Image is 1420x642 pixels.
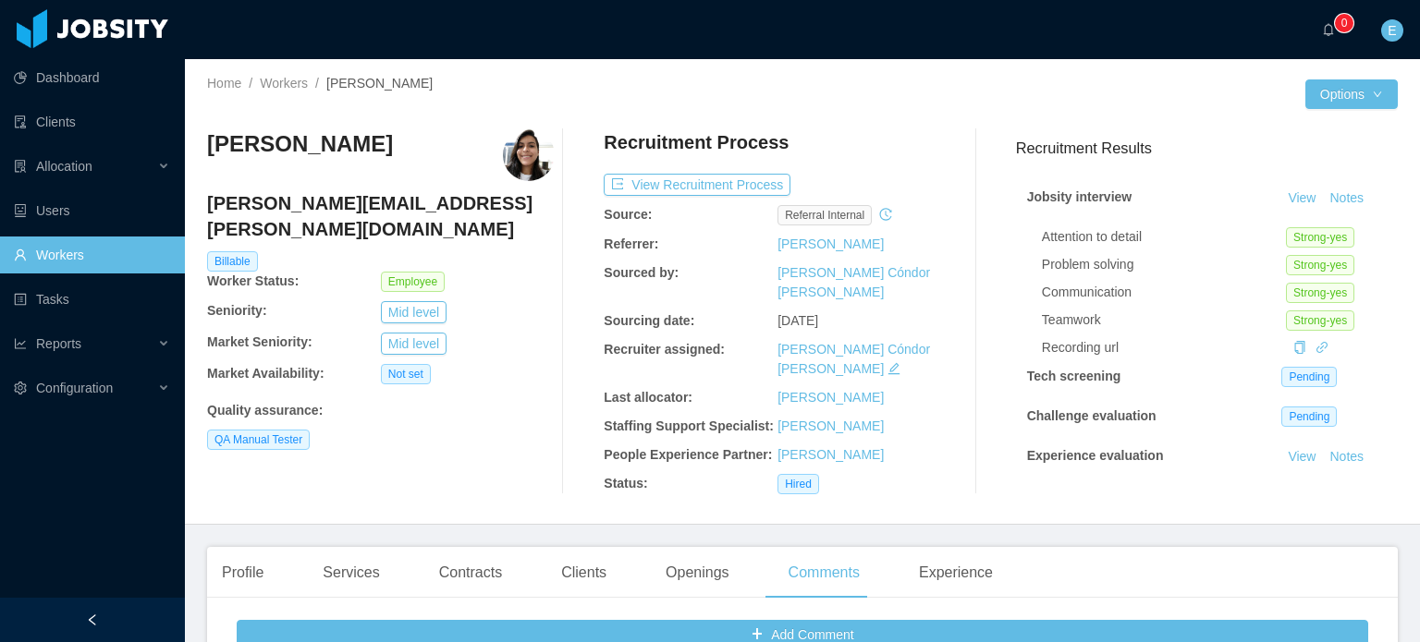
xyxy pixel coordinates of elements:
[249,76,252,91] span: /
[887,362,900,375] i: icon: edit
[36,336,81,351] span: Reports
[604,207,652,222] b: Source:
[777,474,819,494] span: Hired
[777,447,884,462] a: [PERSON_NAME]
[1286,227,1354,248] span: Strong-yes
[777,313,818,328] span: [DATE]
[1027,189,1132,204] strong: Jobsity interview
[1322,446,1371,468] button: Notes
[604,476,647,491] b: Status:
[207,403,323,418] b: Quality assurance :
[315,76,319,91] span: /
[1388,19,1396,42] span: E
[207,190,555,242] h4: [PERSON_NAME][EMAIL_ADDRESS][PERSON_NAME][DOMAIN_NAME]
[777,236,884,251] a: [PERSON_NAME]
[1293,341,1306,354] i: icon: copy
[774,547,875,599] div: Comments
[1281,406,1337,427] span: Pending
[604,447,772,462] b: People Experience Partner:
[381,333,447,355] button: Mid level
[381,301,447,323] button: Mid level
[260,76,308,91] a: Workers
[503,129,555,181] img: 3f524940-97b2-4eb0-8572-c28023ce1c9c_68714228901b3-400w.png
[651,547,744,599] div: Openings
[1016,137,1398,160] h3: Recruitment Results
[604,342,725,357] b: Recruiter assigned:
[604,313,694,328] b: Sourcing date:
[546,547,621,599] div: Clients
[1316,340,1328,355] a: icon: link
[424,547,517,599] div: Contracts
[1316,341,1328,354] i: icon: link
[777,342,930,376] a: [PERSON_NAME] Cóndor [PERSON_NAME]
[207,303,267,318] b: Seniority:
[1293,338,1306,357] div: Copy
[14,59,170,96] a: icon: pie-chartDashboard
[1042,227,1286,247] div: Attention to detail
[207,129,393,159] h3: [PERSON_NAME]
[1042,255,1286,274] div: Problem solving
[604,265,679,280] b: Sourced by:
[1322,489,1371,511] button: Notes
[14,337,27,350] i: icon: line-chart
[14,103,170,140] a: icon: auditClients
[207,273,299,288] b: Worker Status:
[1286,310,1354,331] span: Strong-yes
[1281,449,1322,464] a: View
[308,547,394,599] div: Services
[1335,14,1353,32] sup: 0
[14,192,170,229] a: icon: robotUsers
[14,382,27,394] i: icon: setting
[1027,408,1157,423] strong: Challenge evaluation
[777,418,884,433] a: [PERSON_NAME]
[1305,79,1398,109] button: Optionsicon: down
[604,174,790,196] button: icon: exportView Recruitment Process
[14,236,170,273] a: icon: userWorkers
[207,366,324,381] b: Market Availability:
[1042,310,1286,330] div: Teamwork
[1042,283,1286,302] div: Communication
[1281,367,1337,387] span: Pending
[604,418,774,433] b: Staffing Support Specialist:
[36,381,113,395] span: Configuration
[1027,369,1121,383] strong: Tech screening
[14,160,27,173] i: icon: solution
[777,265,930,299] a: [PERSON_NAME] Cóndor [PERSON_NAME]
[207,334,312,349] b: Market Seniority:
[604,390,692,405] b: Last allocator:
[604,177,790,192] a: icon: exportView Recruitment Process
[604,236,658,251] b: Referrer:
[326,76,433,91] span: [PERSON_NAME]
[1281,190,1322,205] a: View
[1322,188,1371,210] button: Notes
[1027,448,1164,463] strong: Experience evaluation
[14,281,170,318] a: icon: profileTasks
[1042,338,1286,357] div: Recording url
[1286,255,1354,275] span: Strong-yes
[604,129,789,155] h4: Recruitment Process
[36,159,92,174] span: Allocation
[207,76,241,91] a: Home
[879,208,892,221] i: icon: history
[381,272,445,292] span: Employee
[207,430,310,450] span: QA Manual Tester
[904,547,1008,599] div: Experience
[207,547,278,599] div: Profile
[1322,23,1335,36] i: icon: bell
[207,251,258,272] span: Billable
[777,390,884,405] a: [PERSON_NAME]
[777,205,872,225] span: Referral internal
[1286,283,1354,303] span: Strong-yes
[381,364,431,384] span: Not set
